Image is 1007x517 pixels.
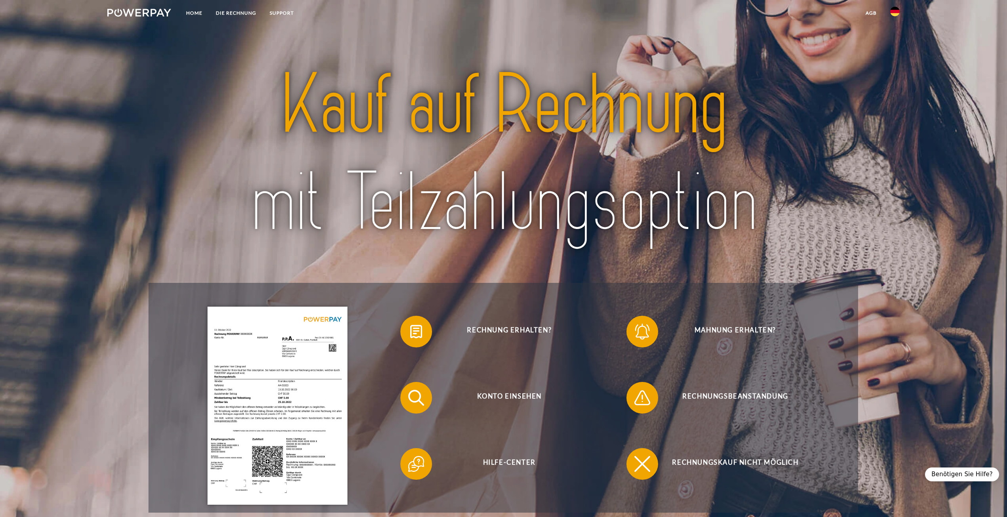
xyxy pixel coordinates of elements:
span: Hilfe-Center [412,448,606,480]
button: Konto einsehen [400,382,606,414]
img: qb_bell.svg [632,322,652,341]
button: Mahnung erhalten? [626,316,832,347]
button: Rechnungskauf nicht möglich [626,448,832,480]
a: Home [179,6,209,20]
a: SUPPORT [263,6,301,20]
span: Rechnungskauf nicht möglich [638,448,832,480]
button: Rechnung erhalten? [400,316,606,347]
button: Hilfe-Center [400,448,606,480]
span: Rechnung erhalten? [412,316,606,347]
span: Mahnung erhalten? [638,316,832,347]
span: Rechnungsbeanstandung [638,382,832,414]
img: qb_search.svg [406,388,426,408]
img: title-powerpay_de.svg [190,52,817,256]
img: qb_warning.svg [632,388,652,408]
div: Benötigen Sie Hilfe? [925,467,999,481]
img: qb_help.svg [406,454,426,474]
img: logo-powerpay-white.svg [107,9,171,17]
img: de [890,7,900,16]
img: qb_close.svg [632,454,652,474]
img: single_invoice_powerpay_de.jpg [207,307,347,505]
span: Konto einsehen [412,382,606,414]
a: agb [859,6,883,20]
img: qb_bill.svg [406,322,426,341]
a: DIE RECHNUNG [209,6,263,20]
button: Rechnungsbeanstandung [626,382,832,414]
